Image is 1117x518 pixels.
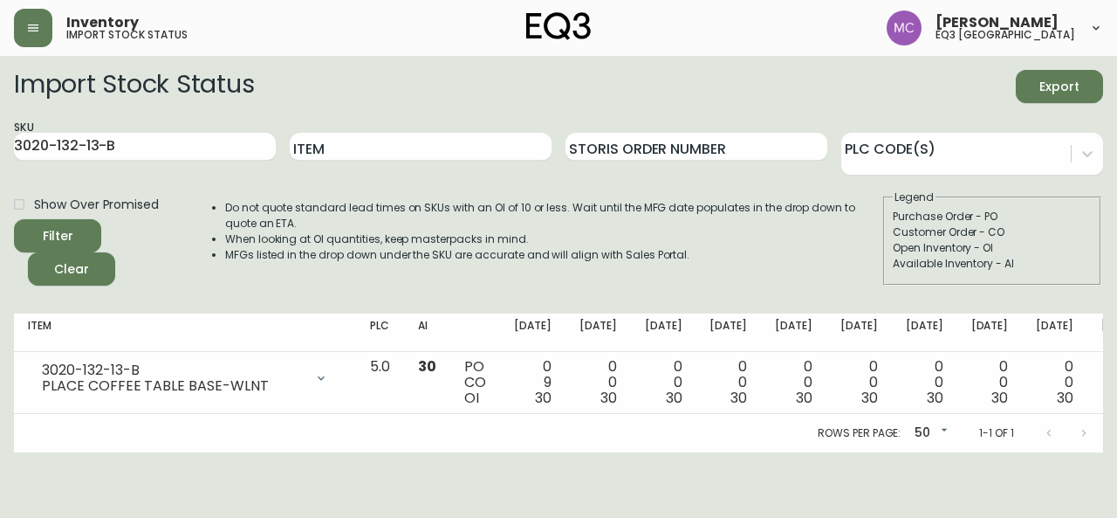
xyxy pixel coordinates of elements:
li: Do not quote standard lead times on SKUs with an OI of 10 or less. Wait until the MFG date popula... [225,200,881,231]
div: PO CO [464,359,486,406]
td: 5.0 [356,352,404,414]
button: Clear [28,252,115,286]
span: 30 [1057,388,1073,408]
span: OI [464,388,479,408]
div: 0 0 [840,359,878,406]
div: 0 9 [514,359,552,406]
th: [DATE] [500,314,565,352]
th: [DATE] [892,314,957,352]
th: [DATE] [631,314,696,352]
th: [DATE] [761,314,826,352]
span: 30 [861,388,878,408]
h5: eq3 [GEOGRAPHIC_DATA] [935,30,1075,40]
th: [DATE] [1022,314,1087,352]
div: Purchase Order - PO [893,209,1092,224]
div: 0 0 [775,359,812,406]
th: Item [14,314,356,352]
th: [DATE] [696,314,761,352]
div: 3020-132-13-B [42,363,304,378]
span: Export [1030,76,1089,98]
span: 30 [991,388,1008,408]
th: [DATE] [957,314,1023,352]
img: 6dbdb61c5655a9a555815750a11666cc [887,10,922,45]
li: MFGs listed in the drop down under the SKU are accurate and will align with Sales Portal. [225,247,881,263]
span: Inventory [66,16,139,30]
p: 1-1 of 1 [979,425,1014,441]
th: [DATE] [565,314,631,352]
div: 0 0 [709,359,747,406]
span: 30 [796,388,812,408]
span: [PERSON_NAME] [935,16,1059,30]
h5: import stock status [66,30,188,40]
h2: Import Stock Status [14,70,254,103]
div: Filter [43,225,73,247]
button: Export [1016,70,1103,103]
span: 30 [600,388,617,408]
span: Clear [42,259,101,280]
div: 50 [908,419,951,448]
div: 0 0 [971,359,1009,406]
div: 0 0 [906,359,943,406]
p: Rows per page: [818,425,901,441]
span: 30 [418,356,436,376]
span: 30 [730,388,747,408]
div: Customer Order - CO [893,224,1092,240]
th: PLC [356,314,404,352]
div: 0 0 [579,359,617,406]
span: Show Over Promised [34,196,159,214]
div: 3020-132-13-BPLACE COFFEE TABLE BASE-WLNT [28,359,342,397]
div: 0 0 [1036,359,1073,406]
span: 30 [927,388,943,408]
div: 0 0 [645,359,682,406]
div: Open Inventory - OI [893,240,1092,256]
legend: Legend [893,190,935,205]
span: 30 [666,388,682,408]
th: AI [404,314,450,352]
span: 30 [535,388,552,408]
li: When looking at OI quantities, keep masterpacks in mind. [225,231,881,247]
img: logo [526,12,591,40]
div: Available Inventory - AI [893,256,1092,272]
button: Filter [14,219,101,252]
th: [DATE] [826,314,892,352]
div: PLACE COFFEE TABLE BASE-WLNT [42,378,304,394]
